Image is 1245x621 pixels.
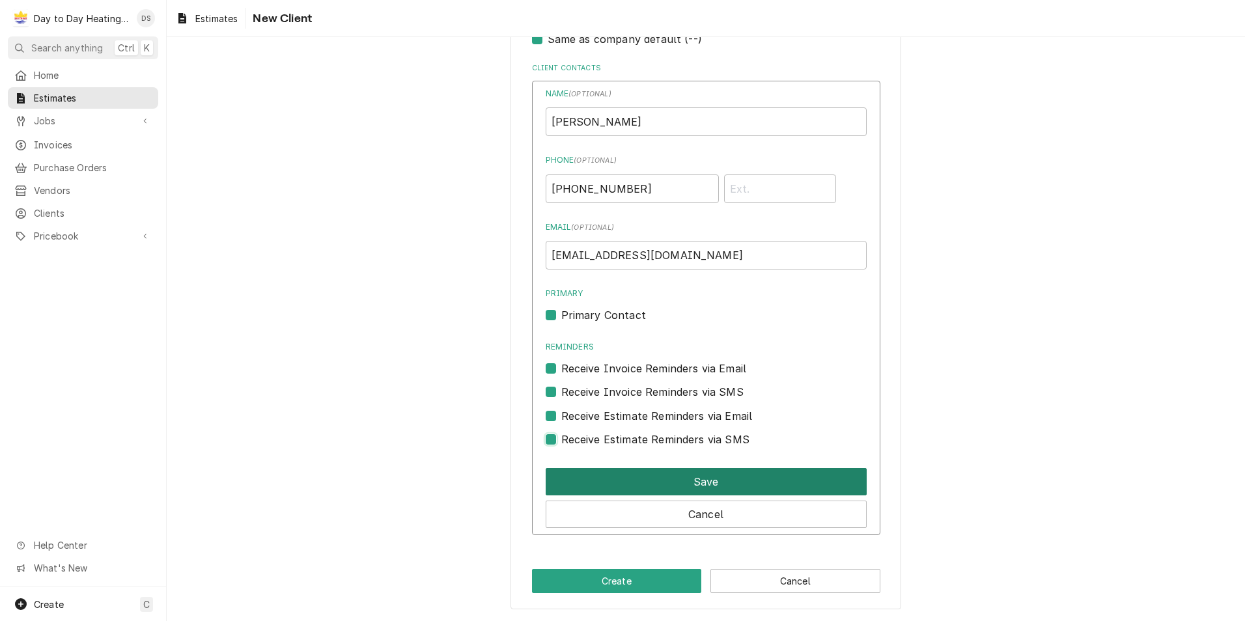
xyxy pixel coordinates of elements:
label: Same as company default (--) [548,31,702,47]
span: ( optional ) [574,156,617,165]
label: Receive Estimate Reminders via Email [561,408,753,424]
label: Name [546,88,867,100]
a: Vendors [8,180,158,201]
div: Button Group [532,569,880,593]
a: Estimates [171,8,243,29]
label: Email [546,221,867,233]
label: Receive Invoice Reminders via Email [561,361,747,376]
a: Go to Pricebook [8,225,158,247]
span: Vendors [34,184,152,197]
button: Create [532,569,702,593]
span: ( optional ) [571,223,614,232]
div: Primary [546,288,867,323]
label: Phone [546,154,867,166]
div: Day to Day Heating and Cooling's Avatar [12,9,30,27]
div: Button Group Row [546,495,867,528]
span: Invoices [34,138,152,152]
button: Cancel [546,501,867,528]
label: Receive Estimate Reminders via SMS [561,432,749,447]
div: Button Group [546,463,867,528]
div: Contact Edit Form [546,88,867,447]
a: Purchase Orders [8,157,158,178]
span: C [143,598,150,611]
label: Receive Invoice Reminders via SMS [561,384,744,400]
a: Estimates [8,87,158,109]
span: Estimates [34,91,152,105]
div: Reminders [546,341,867,376]
div: Phone [546,154,867,202]
div: Client Contacts [532,63,880,542]
span: ( optional ) [568,90,611,98]
div: Button Group Row [546,463,867,495]
label: Client Contacts [532,63,880,74]
a: Home [8,64,158,86]
span: Clients [34,206,152,220]
div: D [12,9,30,27]
span: What's New [34,561,150,575]
span: Home [34,68,152,82]
span: Help Center [34,538,150,552]
button: Save [546,468,867,495]
a: Go to Jobs [8,110,158,131]
span: Ctrl [118,41,135,55]
div: DS [137,9,155,27]
div: David Silvestre's Avatar [137,9,155,27]
label: Reminders [546,341,867,353]
div: Day to Day Heating and Cooling [34,12,130,25]
a: Clients [8,202,158,224]
a: Go to What's New [8,557,158,579]
span: Jobs [34,114,132,128]
span: Estimates [195,12,238,25]
a: Invoices [8,134,158,156]
input: Number [546,174,719,203]
div: Email [546,221,867,269]
button: Search anythingCtrlK [8,36,158,59]
button: Cancel [710,569,880,593]
div: Button Group Row [532,569,880,593]
label: Primary [546,288,867,299]
span: Purchase Orders [34,161,152,174]
label: Primary Contact [561,307,646,323]
span: Create [34,599,64,610]
span: Search anything [31,41,103,55]
input: Ext. [724,174,837,203]
span: K [144,41,150,55]
div: Name [546,88,867,136]
span: New Client [249,10,312,27]
a: Go to Help Center [8,534,158,556]
span: Pricebook [34,229,132,243]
